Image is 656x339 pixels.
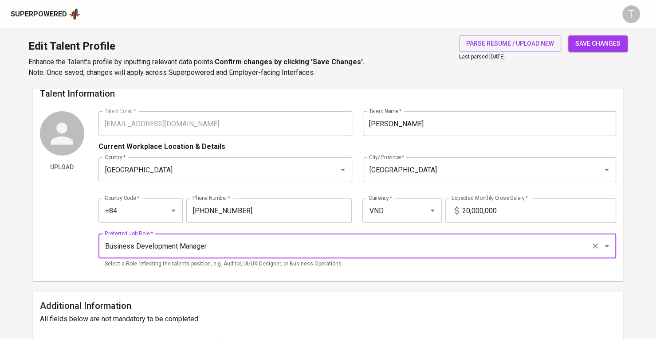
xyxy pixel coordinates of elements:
h6: Talent Information [40,86,616,101]
button: Open [601,240,613,252]
span: Last parsed [DATE] [459,54,505,60]
button: Upload [40,159,84,175]
a: Superpoweredapp logo [11,8,81,21]
h6: Additional Information [40,299,616,313]
button: parse resume / upload new [459,35,561,52]
button: Open [426,204,439,217]
span: save changes [575,38,621,49]
button: Clear [589,240,601,252]
button: Open [337,164,349,176]
div: T [622,5,640,23]
div: Superpowered [11,9,67,19]
h6: All fields below are not mandatory to be completed. [40,313,616,325]
b: Confirm changes by clicking 'Save Changes'. [215,58,365,66]
span: Upload [43,162,81,173]
span: parse resume / upload new [466,38,554,49]
button: save changes [568,35,628,52]
button: Open [601,164,613,176]
img: app logo [69,8,81,21]
p: Select a Role reflecting the talent’s position, e.g. Auditor, UI/UX Designer, or Business Operati... [105,260,610,269]
p: Current Workplace Location & Details [98,141,225,152]
h1: Edit Talent Profile [28,35,365,57]
p: Enhance the Talent's profile by inputting relevant data points. Note: Once saved, changes will ap... [28,57,365,78]
button: Open [167,204,180,217]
